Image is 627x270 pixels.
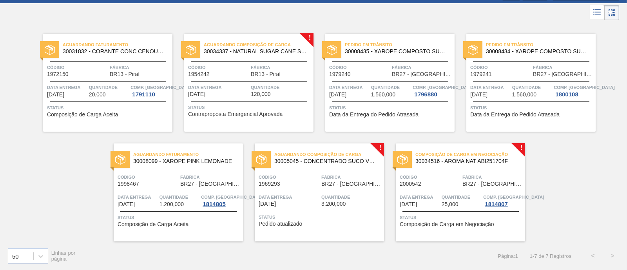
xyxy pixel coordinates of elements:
span: Aguardando Composição de Carga [204,41,313,49]
span: 120,000 [251,91,271,97]
span: 1 - 7 de 7 Registros [530,253,571,259]
span: Código [329,63,390,71]
span: Código [47,63,108,71]
span: Aguardando Faturamento [133,150,243,158]
div: 1796880 [413,91,439,98]
span: Comp. Carga [201,193,262,201]
span: BR27 - Nova Minas [462,181,523,187]
span: 2000542 [400,181,421,187]
div: Visão em Lista [590,5,604,20]
span: Composição de Carga Aceita [118,221,188,227]
a: !statusAguardando Composição de Carga30034337 - NATURAL SUGAR CANE S FLAVOURINGCódigo1954242Fábri... [172,34,313,132]
span: BR27 - Nova Minas [533,71,594,77]
div: 1791110 [130,91,156,98]
span: 30005045 - CONCENTRADO SUCO VERDE [274,158,378,164]
span: 1.200,000 [159,201,184,207]
span: Data entrega [118,193,158,201]
a: statusPedido em Trânsito30008434 - XAROPE COMPOSTO SUNCHAI ZERO PESSEGOCódigo1979241FábricaBR27 -... [455,34,596,132]
span: 25/08/2025 [329,92,346,98]
span: Quantidade [371,83,411,91]
span: Pedido em Trânsito [345,41,455,49]
span: Status [470,104,594,112]
img: status [397,154,408,165]
span: Linhas por página [51,250,76,262]
a: Comp. [GEOGRAPHIC_DATA]1791110 [130,83,170,98]
a: statusAguardando Faturamento30031832 - CORANTE CONC CENOURA ROXA G12513Código1972150FábricaBR13 -... [31,34,172,132]
span: 25/08/2025 [470,92,487,98]
span: Composição de Carga Aceita [47,112,118,118]
span: Quantidade [321,193,382,201]
span: 1.560,000 [512,92,536,98]
span: Quantidade [159,193,199,201]
span: 26/09/2025 [259,201,276,207]
span: 26/09/2025 [400,201,417,207]
button: > [603,246,622,266]
span: Status [329,104,453,112]
span: Fábrica [180,173,241,181]
span: Fábrica [392,63,453,71]
span: Data entrega [47,83,87,91]
span: Quantidade [512,83,552,91]
span: 30031832 - CORANTE CONC CENOURA ROXA G12513 [63,49,166,54]
span: Quantidade [89,83,129,91]
span: Status [188,103,312,111]
span: Pedido em Trânsito [486,41,596,49]
span: 1.560,000 [371,92,395,98]
span: Fábrica [110,63,170,71]
span: Quantidade [442,193,482,201]
span: 1969293 [259,181,280,187]
span: Página : 1 [498,253,518,259]
span: 30008099 - XAROPE PINK LEMONADE [133,158,237,164]
a: statusAguardando Faturamento30008099 - XAROPE PINK LEMONADECódigo1998467FábricaBR27 - [GEOGRAPHIC... [102,143,243,241]
span: Data entrega [259,193,319,201]
img: status [256,154,266,165]
span: BR27 - Nova Minas [180,181,241,187]
span: Código [470,63,531,71]
img: status [45,45,55,55]
img: status [468,45,478,55]
span: Composição de Carga em Negociação [400,221,494,227]
span: BR27 - Nova Minas [321,181,382,187]
a: Comp. [GEOGRAPHIC_DATA]1814805 [201,193,241,207]
span: Data da Entrega do Pedido Atrasada [470,112,560,118]
span: 30008435 - XAROPE COMPOSTO SUNCHAI ZERO LIMAO [345,49,448,54]
span: 26/09/2025 [118,201,135,207]
span: Status [259,213,382,221]
span: 15/08/2025 [188,91,205,97]
img: status [115,154,125,165]
span: Quantidade [251,83,312,91]
a: Comp. [GEOGRAPHIC_DATA]1800108 [554,83,594,98]
span: 1979240 [329,71,351,77]
span: Data entrega [329,83,369,91]
span: Comp. Carga [413,83,473,91]
span: Comp. Carga [483,193,544,201]
div: 1814805 [201,201,227,207]
span: Aguardando Composição de Carga [274,150,384,158]
span: Código [259,173,319,181]
span: Status [118,214,241,221]
span: Fábrica [533,63,594,71]
span: 3.200,000 [321,201,346,207]
div: Visão em Cards [604,5,619,20]
span: Fábrica [251,63,312,71]
div: 1814807 [483,201,509,207]
span: Contraproposta Emergencial Aprovada [188,111,283,117]
span: 1954242 [188,71,210,77]
span: Composição de Carga em Negociação [415,150,525,158]
span: BR13 - Piraí [110,71,140,77]
span: Data da Entrega do Pedido Atrasada [329,112,419,118]
span: 1979241 [470,71,492,77]
a: !statusAguardando Composição de Carga30005045 - CONCENTRADO SUCO VERDECódigo1969293FábricaBR27 - ... [243,143,384,241]
span: Código [118,173,178,181]
span: 30008434 - XAROPE COMPOSTO SUNCHAI ZERO PESSEGO [486,49,589,54]
span: Data entrega [470,83,510,91]
span: 20,000 [89,92,106,98]
span: Pedido atualizado [259,221,302,227]
span: Fábrica [321,173,382,181]
span: BR13 - Piraí [251,71,281,77]
span: 1998467 [118,181,139,187]
span: Status [400,214,523,221]
img: status [327,45,337,55]
span: Código [188,63,249,71]
span: 30034337 - NATURAL SUGAR CANE S FLAVOURING [204,49,307,54]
